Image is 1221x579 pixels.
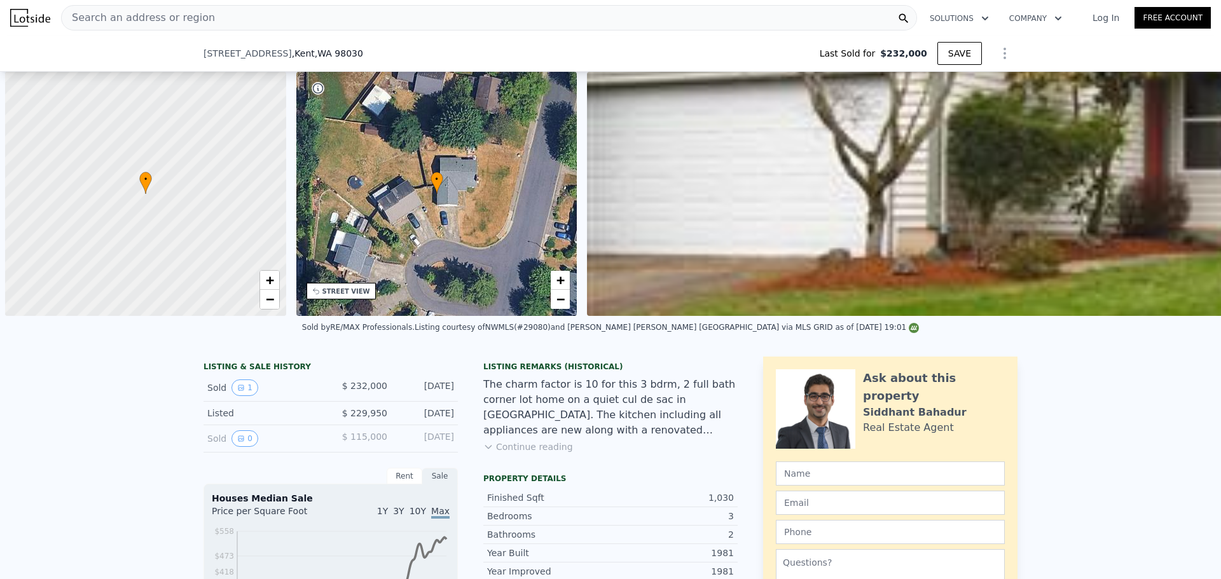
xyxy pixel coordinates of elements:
[342,408,387,418] span: $ 229,950
[422,468,458,484] div: Sale
[487,491,610,504] div: Finished Sqft
[556,291,565,307] span: −
[231,430,258,447] button: View historical data
[342,432,387,442] span: $ 115,000
[909,323,919,333] img: NWMLS Logo
[431,172,443,194] div: •
[387,468,422,484] div: Rent
[214,552,234,561] tspan: $473
[776,520,1005,544] input: Phone
[415,323,919,332] div: Listing courtesy of NWMLS (#29080) and [PERSON_NAME] [PERSON_NAME] [GEOGRAPHIC_DATA] via MLS GRID...
[610,510,734,522] div: 3
[393,506,404,516] span: 3Y
[556,272,565,288] span: +
[397,407,454,419] div: [DATE]
[207,379,321,396] div: Sold
[315,48,363,58] span: , WA 98030
[62,10,215,25] span: Search an address or region
[610,565,734,578] div: 1981
[203,362,458,374] div: LISTING & SALE HISTORY
[487,510,610,522] div: Bedrooms
[551,271,570,290] a: Zoom in
[207,430,321,447] div: Sold
[863,405,967,420] div: Siddhant Bahadur
[937,42,982,65] button: SAVE
[776,491,1005,515] input: Email
[292,47,363,60] span: , Kent
[863,420,954,435] div: Real Estate Agent
[397,430,454,447] div: [DATE]
[610,547,734,559] div: 1981
[377,506,388,516] span: 1Y
[302,323,415,332] div: Sold by RE/MAX Professionals .
[139,172,152,194] div: •
[487,565,610,578] div: Year Improved
[992,41,1018,66] button: Show Options
[1077,11,1135,24] a: Log In
[483,377,738,438] div: The charm factor is 10 for this 3 bdrm, 2 full bath corner lot home on a quiet cul de sac in [GEO...
[431,174,443,185] span: •
[207,407,321,419] div: Listed
[610,528,734,541] div: 2
[214,527,234,536] tspan: $558
[487,528,610,541] div: Bathrooms
[999,7,1072,30] button: Company
[322,287,370,296] div: STREET VIEW
[265,291,273,307] span: −
[231,379,258,396] button: View historical data
[397,379,454,396] div: [DATE]
[880,47,927,60] span: $232,000
[483,473,738,484] div: Property details
[483,362,738,372] div: Listing Remarks (Historical)
[863,369,1005,405] div: Ask about this property
[10,9,50,27] img: Lotside
[265,272,273,288] span: +
[776,461,1005,486] input: Name
[342,381,387,391] span: $ 232,000
[410,506,426,516] span: 10Y
[212,505,331,525] div: Price per Square Foot
[212,492,450,505] div: Houses Median Sale
[214,568,234,576] tspan: $418
[487,547,610,559] div: Year Built
[260,290,279,309] a: Zoom out
[820,47,881,60] span: Last Sold for
[1135,7,1211,29] a: Free Account
[920,7,999,30] button: Solutions
[431,506,450,519] span: Max
[483,440,573,453] button: Continue reading
[139,174,152,185] span: •
[260,271,279,290] a: Zoom in
[551,290,570,309] a: Zoom out
[610,491,734,504] div: 1,030
[203,47,292,60] span: [STREET_ADDRESS]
